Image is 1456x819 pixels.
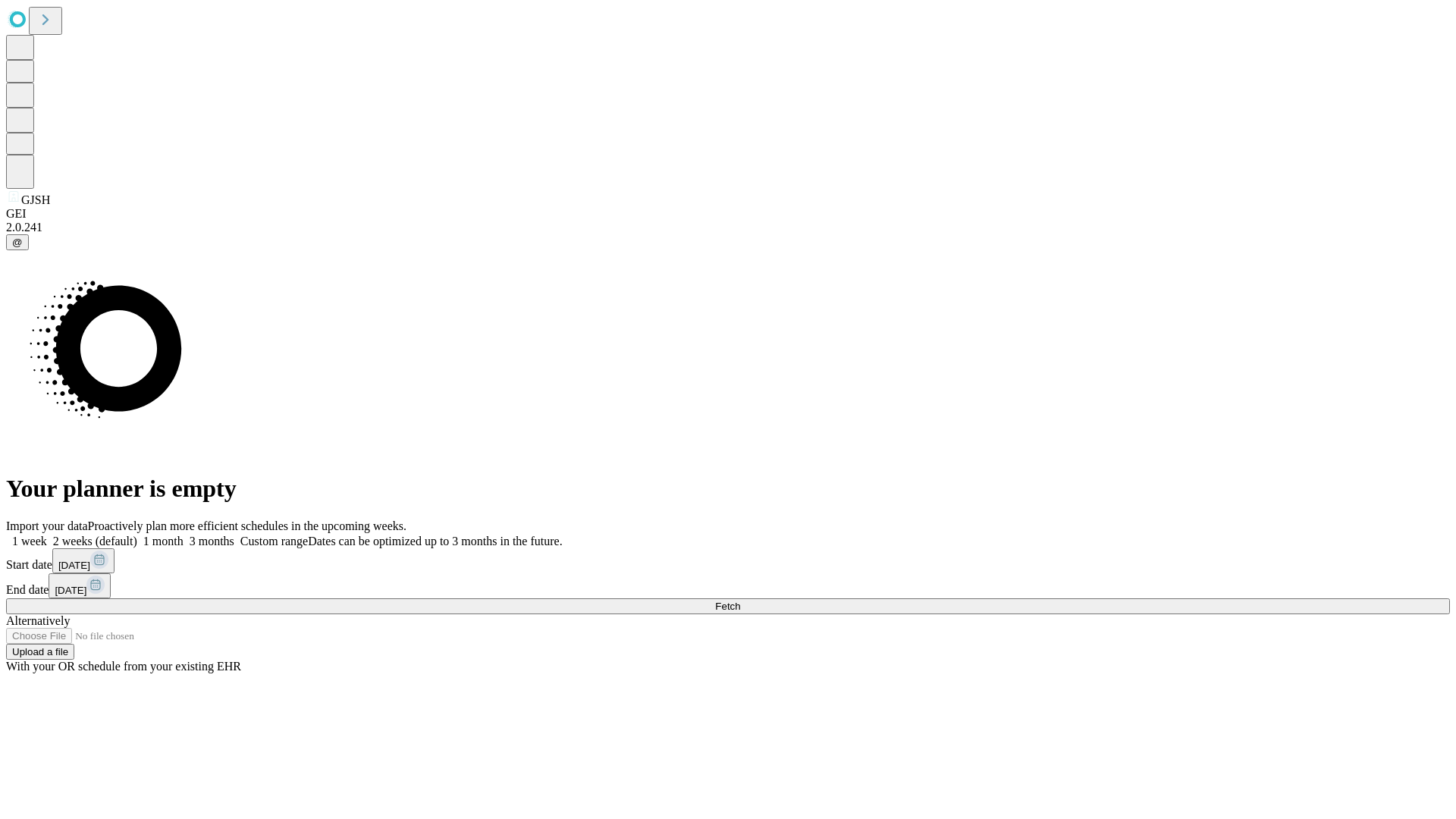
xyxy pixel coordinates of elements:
div: End date [6,573,1450,598]
h1: Your planner is empty [6,475,1450,503]
div: Start date [6,548,1450,573]
span: Import your data [6,519,88,532]
span: [DATE] [55,585,86,596]
button: [DATE] [49,573,111,598]
div: GEI [6,207,1450,221]
span: Alternatively [6,614,70,627]
span: 1 week [12,535,47,548]
button: @ [6,234,29,250]
span: 3 months [190,535,234,548]
span: Custom range [240,535,308,548]
button: [DATE] [52,548,115,573]
span: With your OR schedule from your existing EHR [6,660,241,673]
span: GJSH [21,193,50,206]
span: Proactively plan more efficient schedules in the upcoming weeks. [88,519,406,532]
span: Fetch [715,601,740,612]
span: Dates can be optimized up to 3 months in the future. [308,535,562,548]
span: 2 weeks (default) [53,535,137,548]
button: Fetch [6,598,1450,614]
div: 2.0.241 [6,221,1450,234]
span: @ [12,237,23,248]
span: 1 month [143,535,184,548]
button: Upload a file [6,644,74,660]
span: [DATE] [58,560,90,571]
